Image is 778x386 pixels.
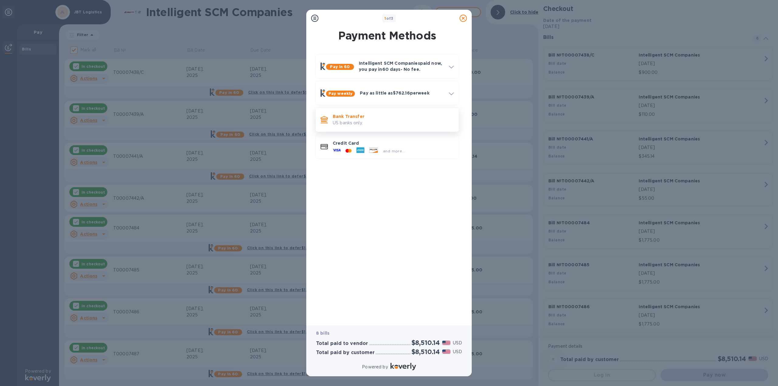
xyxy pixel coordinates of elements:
[362,364,388,370] p: Powered by
[330,64,350,69] b: Pay in 60
[384,16,386,21] span: 1
[333,113,454,119] p: Bank Transfer
[328,91,353,96] b: Pay weekly
[453,349,462,355] p: USD
[391,363,416,370] img: Logo
[412,339,440,346] h2: $8,510.14
[333,120,454,126] p: US banks only.
[442,341,450,345] img: USD
[383,149,405,153] span: and more...
[442,350,450,354] img: USD
[412,348,440,356] h2: $8,510.14
[359,60,444,72] p: Intelligent SCM Companies paid now, you pay in 60 days - No fee.
[384,16,394,21] b: of 3
[316,341,368,346] h3: Total paid to vendor
[316,350,375,356] h3: Total paid by customer
[453,340,462,346] p: USD
[316,331,329,336] b: 8 bills
[360,90,444,96] p: Pay as little as $762.16 per week
[333,140,454,146] p: Credit Card
[314,29,460,42] h1: Payment Methods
